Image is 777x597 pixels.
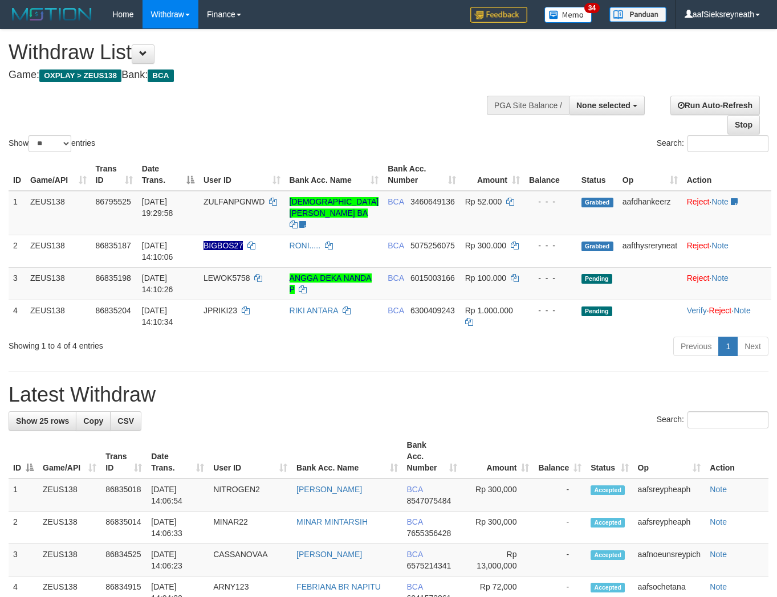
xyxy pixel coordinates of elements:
label: Search: [657,411,768,428]
td: NITROGEN2 [209,479,292,512]
td: CASSANOVAA [209,544,292,576]
span: BCA [407,582,423,591]
span: Nama rekening ada tanda titik/strip, harap diedit [204,241,243,250]
div: Showing 1 to 4 of 4 entries [9,336,315,351]
button: None selected [569,96,645,115]
td: [DATE] 14:06:33 [147,512,209,544]
a: Note [711,197,729,206]
td: ZEUS138 [38,544,101,576]
td: Rp 13,000,000 [462,544,534,576]
span: LEWOK5758 [204,273,250,283]
span: [DATE] 14:10:06 [142,241,173,261]
a: FEBRIANA BR NAPITU [296,582,381,591]
a: Note [710,485,727,494]
td: 3 [9,544,38,576]
span: Grabbed [581,242,613,251]
a: Verify [687,306,707,315]
input: Search: [687,411,768,428]
div: - - - [529,305,572,316]
th: Trans ID: activate to sort column ascending [101,435,147,479]
td: ZEUS138 [38,479,101,512]
span: Copy 6015003166 to clipboard [410,273,455,283]
span: 86795525 [96,197,131,206]
th: User ID: activate to sort column ascending [209,435,292,479]
a: Reject [709,306,732,315]
h1: Withdraw List [9,41,507,64]
td: ZEUS138 [26,235,91,267]
span: Show 25 rows [16,416,69,426]
span: Rp 52.000 [465,197,502,206]
span: Pending [581,306,612,316]
td: ZEUS138 [38,512,101,544]
th: Game/API: activate to sort column ascending [38,435,101,479]
td: [DATE] 14:06:23 [147,544,209,576]
th: Balance: activate to sort column ascending [534,435,586,479]
td: ZEUS138 [26,300,91,332]
h4: Game: Bank: [9,69,507,81]
span: BCA [407,550,423,559]
td: · · [682,300,771,332]
th: Trans ID: activate to sort column ascending [91,158,137,191]
div: - - - [529,240,572,251]
a: Note [711,273,729,283]
th: Date Trans.: activate to sort column ascending [147,435,209,479]
span: JPRIKI23 [204,306,237,315]
td: 4 [9,300,26,332]
th: Op: activate to sort column ascending [633,435,706,479]
td: Rp 300,000 [462,512,534,544]
a: Next [737,337,768,356]
span: Copy 6300409243 to clipboard [410,306,455,315]
span: 86835204 [96,306,131,315]
span: Copy 3460649136 to clipboard [410,197,455,206]
td: 1 [9,191,26,235]
a: 1 [718,337,738,356]
a: ANGGA DEKA NANDA P [290,273,372,294]
td: MINAR22 [209,512,292,544]
td: - [534,512,586,544]
td: 86835018 [101,479,147,512]
div: - - - [529,272,572,284]
td: aafdhankeerz [618,191,682,235]
td: ZEUS138 [26,191,91,235]
div: PGA Site Balance / [487,96,569,115]
h1: Latest Withdraw [9,383,768,406]
th: Amount: activate to sort column ascending [462,435,534,479]
span: Copy 7655356428 to clipboard [407,529,451,538]
a: Run Auto-Refresh [670,96,760,115]
span: Accepted [591,485,625,495]
a: RONI..... [290,241,320,250]
span: 86835198 [96,273,131,283]
th: User ID: activate to sort column ascending [199,158,285,191]
a: Copy [76,411,111,431]
a: [DEMOGRAPHIC_DATA][PERSON_NAME] BA [290,197,379,218]
span: ZULFANPGNWD [204,197,265,206]
th: Bank Acc. Name: activate to sort column ascending [292,435,402,479]
a: Note [710,517,727,526]
label: Show entries [9,135,95,152]
th: Date Trans.: activate to sort column descending [137,158,199,191]
a: [PERSON_NAME] [296,550,362,559]
td: 3 [9,267,26,300]
span: Pending [581,274,612,284]
th: ID: activate to sort column descending [9,435,38,479]
td: aafthysreryneat [618,235,682,267]
span: BCA [148,69,173,82]
span: [DATE] 14:10:26 [142,273,173,294]
td: · [682,191,771,235]
span: 34 [584,3,600,13]
a: Reject [687,241,710,250]
span: Accepted [591,550,625,560]
span: 86835187 [96,241,131,250]
img: Feedback.jpg [470,7,527,23]
td: 86835014 [101,512,147,544]
span: OXPLAY > ZEUS138 [39,69,121,82]
span: Accepted [591,583,625,592]
th: Status: activate to sort column ascending [586,435,633,479]
img: Button%20Memo.svg [544,7,592,23]
span: None selected [576,101,630,110]
th: Bank Acc. Number: activate to sort column ascending [383,158,461,191]
a: Reject [687,197,710,206]
img: panduan.png [609,7,666,22]
span: Copy 6575214341 to clipboard [407,561,451,570]
span: Copy 8547075484 to clipboard [407,496,451,505]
